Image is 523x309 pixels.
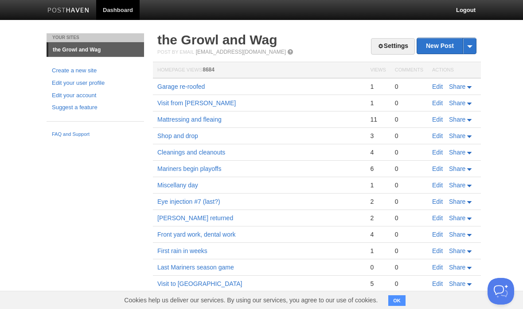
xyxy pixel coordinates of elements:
span: Share [449,280,465,287]
a: Edit [432,247,443,254]
span: Share [449,83,465,90]
a: Last Mariners season game [157,264,234,271]
a: Edit [432,231,443,238]
div: 1 [370,99,386,107]
a: New Post [417,38,476,54]
a: Edit your account [52,91,139,100]
a: Edit [432,149,443,156]
a: Edit [432,182,443,189]
span: Share [449,165,465,172]
span: Share [449,231,465,238]
a: Edit [432,83,443,90]
a: Edit [432,198,443,205]
a: Edit [432,165,443,172]
span: Share [449,198,465,205]
span: Share [449,247,465,254]
a: Mariners begin playoffs [157,165,221,172]
span: Share [449,182,465,189]
div: 0 [395,165,423,173]
li: Your Sites [47,33,144,42]
span: 8684 [203,67,215,73]
div: 0 [395,115,423,123]
a: Edit [432,116,443,123]
a: Visit from [PERSON_NAME] [157,99,236,107]
div: 1 [370,181,386,189]
a: First rain in weeks [157,247,207,254]
a: Create a new site [52,66,139,75]
a: Settings [371,38,415,55]
a: FAQ and Support [52,131,139,139]
span: Share [449,264,465,271]
div: 0 [395,230,423,238]
a: Edit your user profile [52,79,139,88]
button: OK [388,295,406,306]
div: 0 [395,214,423,222]
a: [PERSON_NAME] returned [157,214,233,222]
div: 0 [395,148,423,156]
a: Miscellany day [157,182,198,189]
span: Share [449,214,465,222]
a: Garage re-roofed [157,83,205,90]
span: Share [449,132,465,139]
div: 0 [395,280,423,288]
a: Shop and drop [157,132,198,139]
a: Edit [432,99,443,107]
a: Edit [432,132,443,139]
a: Front yard work, dental work [157,231,236,238]
th: Views [366,62,390,79]
div: 0 [395,263,423,271]
span: Share [449,149,465,156]
div: 3 [370,132,386,140]
a: Visit to [GEOGRAPHIC_DATA] [157,280,242,287]
span: Post by Email [157,49,194,55]
div: 0 [395,181,423,189]
div: 4 [370,148,386,156]
div: 4 [370,230,386,238]
div: 2 [370,198,386,206]
div: 0 [395,247,423,255]
span: Share [449,99,465,107]
span: Share [449,116,465,123]
a: the Growl and Wag [48,43,144,57]
img: Posthaven-bar [47,8,90,14]
div: 5 [370,280,386,288]
a: Edit [432,214,443,222]
div: 0 [395,83,423,91]
a: the Growl and Wag [157,32,277,47]
a: Edit [432,264,443,271]
div: 1 [370,247,386,255]
div: 11 [370,115,386,123]
div: 2 [370,214,386,222]
a: Cleanings and cleanouts [157,149,225,156]
div: 0 [395,132,423,140]
div: 0 [395,99,423,107]
a: Mattressing and fleaing [157,116,222,123]
a: Edit [432,280,443,287]
th: Actions [428,62,481,79]
div: 1 [370,83,386,91]
div: 0 [395,198,423,206]
a: Eye injection #7 (last?) [157,198,220,205]
span: Cookies help us deliver our services. By using our services, you agree to our use of cookies. [115,291,386,309]
div: 0 [370,263,386,271]
a: Suggest a feature [52,103,139,112]
th: Comments [390,62,428,79]
div: 6 [370,165,386,173]
iframe: Help Scout Beacon - Open [488,278,514,305]
th: Homepage Views [153,62,366,79]
a: [EMAIL_ADDRESS][DOMAIN_NAME] [196,49,286,55]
